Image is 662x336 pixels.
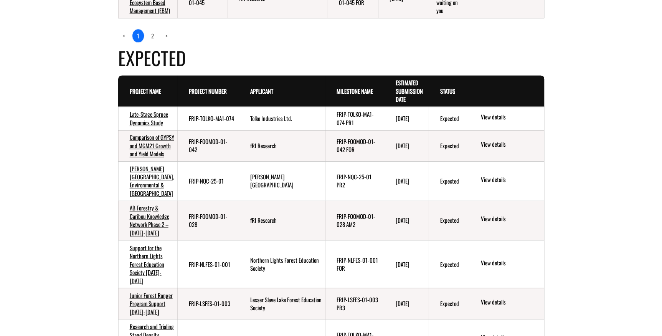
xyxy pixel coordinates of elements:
td: Tolko Industries Ltd. [239,107,325,130]
td: FRIP-LSFES-01-003 PR3 [325,288,384,319]
td: Junior Forest Ranger Program Support 2024-2029 [118,288,177,319]
td: 8/14/2025 [384,107,429,130]
td: 8/30/2025 [384,161,429,201]
time: [DATE] [395,114,409,122]
td: FRIP-TOLKO-MA1-074 PR1 [325,107,384,130]
td: Late-Stage Spruce Dynamics Study [118,107,177,130]
a: View details [480,258,541,268]
a: Next page [161,29,172,42]
a: Status [440,87,455,95]
td: Lesser Slave Lake Forest Education Society [239,288,325,319]
td: Expected [429,107,468,130]
a: AB Forestry & Caribou Knowledge Network Phase 2 – [DATE]-[DATE] [130,204,169,237]
time: [DATE] [395,141,409,150]
a: [PERSON_NAME][GEOGRAPHIC_DATA], Environmental & [GEOGRAPHIC_DATA] [130,164,174,197]
td: Comparison of GYPSY and MGM21 Growth and Yield Models [118,130,177,161]
time: [DATE] [395,177,409,185]
time: [DATE] [395,299,409,307]
td: 8/31/2025 [384,240,429,288]
td: FRIP-FOOMOD-01-042 [177,130,239,161]
a: Applicant [250,87,273,95]
td: Expected [429,288,468,319]
a: page 2 [147,29,158,42]
th: Actions [468,76,544,107]
a: Comparison of GYPSY and MGM21 Growth and Yield Models [130,133,174,158]
td: FRIP-FOOMOD-01-028 AM2 [325,201,384,240]
td: AB Forestry & Caribou Knowledge Network Phase 2 – 2020-2025 [118,201,177,240]
a: Project Number [189,87,227,95]
td: FRIP-FOOMOD-01-028 [177,201,239,240]
a: View details [480,298,541,307]
td: FRIP-NQC-25-01 PR2 [325,161,384,201]
td: Expected [429,240,468,288]
td: fRI Research [239,201,325,240]
td: Expected [429,201,468,240]
td: action menu [468,201,544,240]
td: FRIP-NQC-25-01 [177,161,239,201]
a: Previous page [118,29,130,42]
td: action menu [468,107,544,130]
td: FRIP-TOLKO-MA1-074 [177,107,239,130]
td: FRIP-NLFES-01-001 FOR [325,240,384,288]
td: 9/14/2025 [384,288,429,319]
td: 8/30/2025 [384,130,429,161]
td: action menu [468,288,544,319]
a: Support for the Northern Lights Forest Education Society [DATE]-[DATE] [130,243,164,285]
a: Project Name [130,87,161,95]
td: FRIP-FOOMOD-01-042 FOR [325,130,384,161]
td: Expected [429,130,468,161]
a: Estimated Submission Date [395,78,423,103]
td: action menu [468,240,544,288]
td: Support for the Northern Lights Forest Education Society 2022-2025 [118,240,177,288]
a: Junior Forest Ranger Program Support [DATE]-[DATE] [130,291,173,316]
td: action menu [468,130,544,161]
td: Expected [429,161,468,201]
a: View details [480,215,541,224]
a: 1 [132,29,144,43]
td: NorQuest College, Environmental & Forestry Field School [118,161,177,201]
a: Milestone Name [337,87,373,95]
td: FRIP-NLFES-01-001 [177,240,239,288]
time: [DATE] [395,216,409,224]
td: NorQuest College [239,161,325,201]
td: fRI Research [239,130,325,161]
a: View details [480,140,541,149]
a: View details [480,113,541,122]
time: [DATE] [395,260,409,268]
a: Late-Stage Spruce Dynamics Study [130,110,168,126]
td: action menu [468,161,544,201]
td: FRIP-LSFES-01-003 [177,288,239,319]
a: View details [480,175,541,185]
td: 8/30/2025 [384,201,429,240]
h4: Expected [118,44,544,71]
td: Northern Lights Forest Education Society [239,240,325,288]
